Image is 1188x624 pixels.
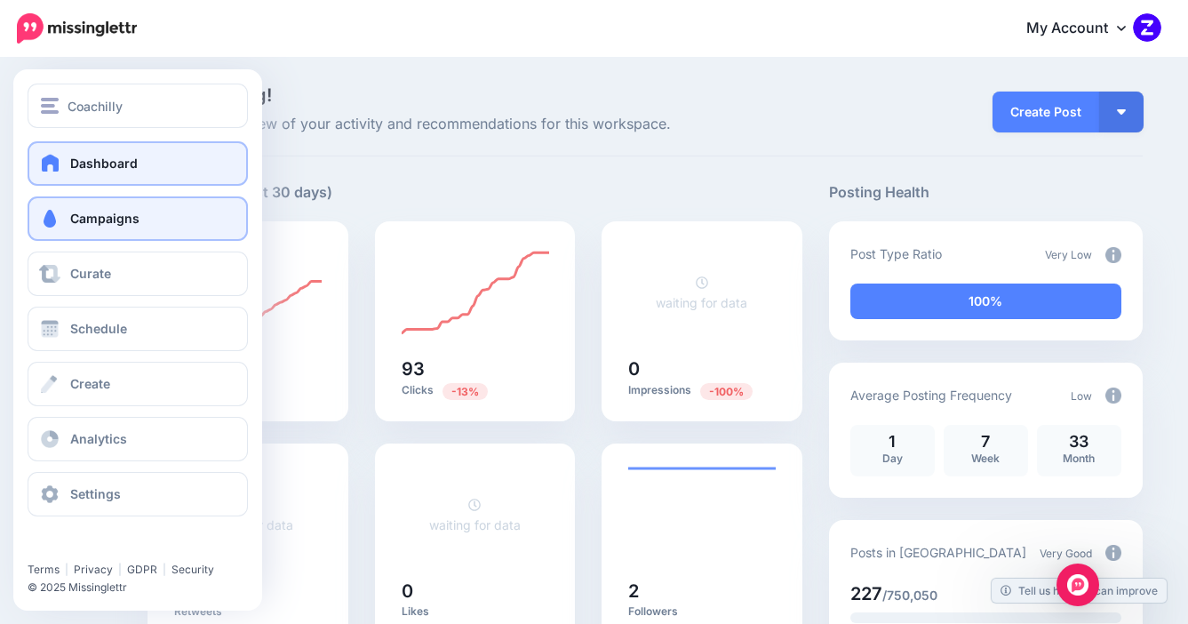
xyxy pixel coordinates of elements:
h5: 0 [628,360,776,378]
span: Coachilly [68,96,123,116]
p: Posts in [GEOGRAPHIC_DATA] [850,542,1026,563]
p: Likes [402,604,549,619]
img: info-circle-grey.png [1105,388,1121,404]
span: Very Low [1045,248,1092,261]
p: Retweets [174,604,322,619]
span: Settings [70,486,121,501]
a: Campaigns [28,196,248,241]
a: Dashboard [28,141,248,186]
a: Create Post [993,92,1099,132]
span: Day [882,452,903,465]
a: waiting for data [429,497,521,532]
h5: Posting Health [829,181,1143,204]
a: Schedule [28,307,248,351]
iframe: Twitter Follow Button [28,537,165,555]
span: | [118,563,122,576]
a: Security [171,563,214,576]
span: Week [971,452,1000,465]
span: Here's an overview of your activity and recommendations for this workspace. [148,113,802,136]
a: My Account [1009,7,1161,51]
p: Impressions [628,382,776,399]
h5: 0 [402,582,549,600]
p: Average Posting Frequency [850,385,1012,405]
a: Terms [28,563,60,576]
button: Coachilly [28,84,248,128]
img: menu.png [41,98,59,114]
a: waiting for data [656,275,747,310]
a: Curate [28,252,248,296]
span: Schedule [70,321,127,336]
h5: 93 [402,360,549,378]
span: Previous period: 107 [443,383,488,400]
span: | [163,563,166,576]
p: 33 [1046,434,1112,450]
div: 100% of your posts in the last 30 days have been from Drip Campaigns [850,284,1121,319]
span: Previous period: 94 [700,383,753,400]
span: /750,050 [882,588,937,603]
a: Settings [28,472,248,516]
span: Month [1063,452,1095,465]
span: Analytics [70,431,127,446]
span: Create [70,376,110,391]
span: | [65,563,68,576]
img: Missinglettr [17,13,137,44]
li: © 2025 Missinglettr [28,579,261,596]
p: 1 [859,434,926,450]
a: Create [28,362,248,406]
img: arrow-down-white.png [1117,109,1126,115]
p: 7 [953,434,1019,450]
div: Open Intercom Messenger [1056,564,1099,606]
img: info-circle-grey.png [1105,247,1121,263]
span: Dashboard [70,156,138,171]
img: info-circle-grey.png [1105,545,1121,561]
span: Curate [70,266,111,281]
a: Privacy [74,563,113,576]
span: Very Good [1040,547,1092,560]
p: Clicks [402,382,549,399]
p: Followers [628,604,776,619]
p: Post Type Ratio [850,244,942,264]
a: Tell us how we can improve [992,579,1167,603]
h5: 2 [628,582,776,600]
span: Low [1071,389,1092,403]
a: GDPR [127,563,157,576]
span: Campaigns [70,211,140,226]
span: 227 [850,583,882,604]
a: Analytics [28,417,248,461]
